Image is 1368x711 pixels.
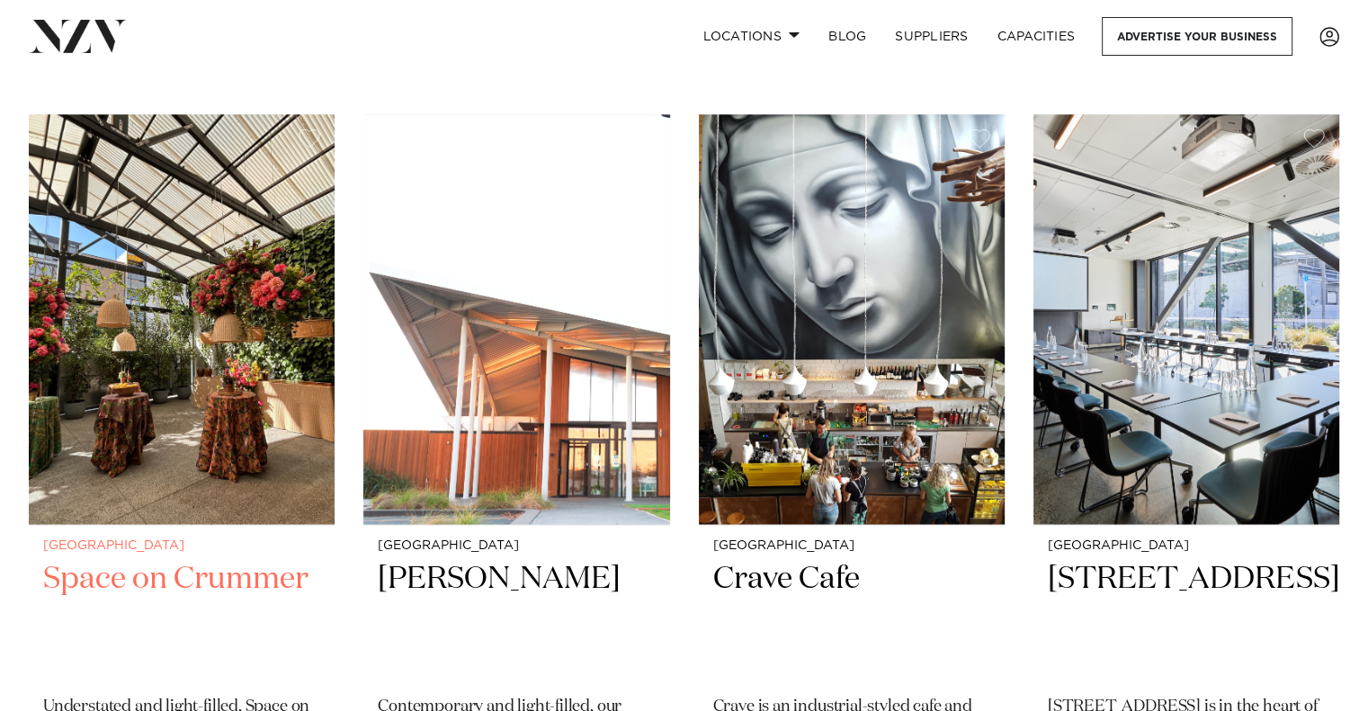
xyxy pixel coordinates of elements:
small: [GEOGRAPHIC_DATA] [713,539,990,553]
small: [GEOGRAPHIC_DATA] [43,539,320,553]
img: logo_orange.svg [29,29,43,43]
div: Keywords by Traffic [199,106,303,118]
h2: [STREET_ADDRESS] [1048,559,1325,680]
a: BLOG [814,17,881,56]
div: v 4.0.25 [50,29,88,43]
div: Domain: [DOMAIN_NAME] [47,47,198,61]
a: Locations [688,17,814,56]
h2: [PERSON_NAME] [378,559,655,680]
a: SUPPLIERS [881,17,982,56]
h2: Space on Crummer [43,559,320,680]
h2: Crave Cafe [713,559,990,680]
img: tab_domain_overview_orange.svg [49,104,63,119]
img: website_grey.svg [29,47,43,61]
div: Domain Overview [68,106,161,118]
small: [GEOGRAPHIC_DATA] [378,539,655,553]
a: Capacities [983,17,1090,56]
small: [GEOGRAPHIC_DATA] [1048,539,1325,553]
img: tab_keywords_by_traffic_grey.svg [179,104,193,119]
a: Advertise your business [1102,17,1292,56]
img: nzv-logo.png [29,20,127,52]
